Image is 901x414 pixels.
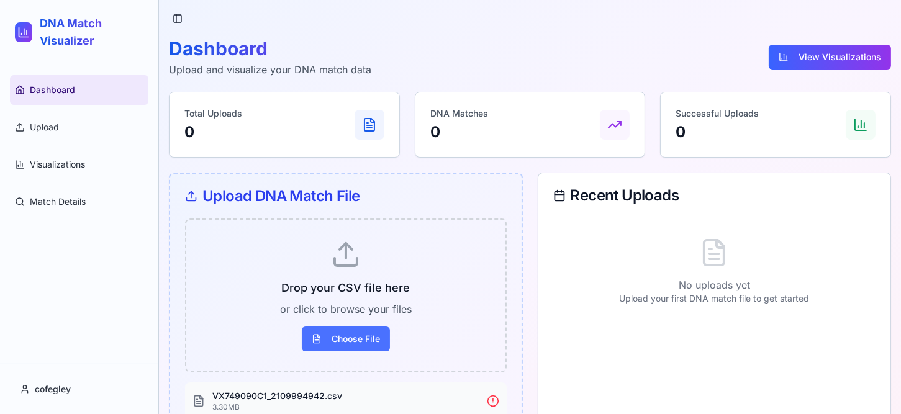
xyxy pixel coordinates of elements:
span: Dashboard [30,84,75,96]
p: Upload your first DNA match file to get started [553,292,876,305]
p: DNA Matches [430,107,488,120]
p: 3.30 MB [212,402,479,412]
p: No uploads yet [553,277,876,292]
div: Upload DNA Match File [185,189,507,204]
a: Visualizations [10,150,148,179]
p: Successful Uploads [676,107,759,120]
button: cofegley [10,374,148,404]
p: VX749090C1_2109994942.csv [212,390,479,402]
p: 0 [430,122,488,142]
a: Match Details [10,187,148,217]
p: or click to browse your files [206,302,486,317]
p: Total Uploads [184,107,242,120]
span: Upload [30,121,59,133]
h1: Dashboard [169,37,371,60]
span: Match Details [30,196,86,208]
p: 0 [676,122,759,142]
p: 0 [184,122,242,142]
a: Upload [10,112,148,142]
span: Choose File [302,326,390,351]
a: Dashboard [10,75,148,105]
button: View Visualizations [769,45,891,70]
p: Upload and visualize your DNA match data [169,62,371,77]
span: Visualizations [30,158,85,171]
h3: Drop your CSV file here [206,279,486,297]
h1: DNA Match Visualizer [40,15,143,50]
span: cofegley [35,383,71,395]
div: Recent Uploads [553,188,876,203]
